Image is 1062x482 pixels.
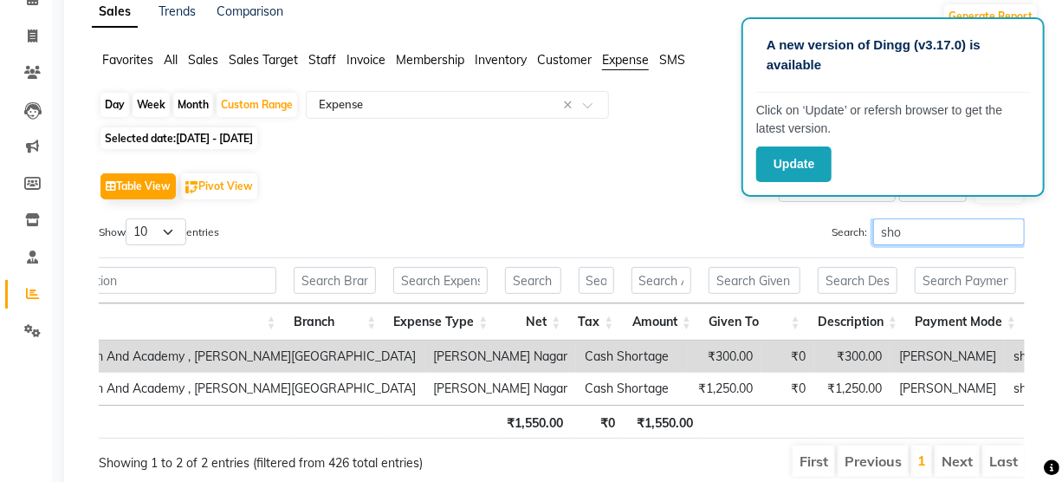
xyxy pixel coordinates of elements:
[537,52,592,68] span: Customer
[229,52,298,68] span: Sales Target
[756,101,1030,138] p: Click on ‘Update’ or refersh browser to get the latest version.
[890,373,1005,405] td: [PERSON_NAME]
[809,303,906,341] th: Description: activate to sort column ascending
[100,173,176,199] button: Table View
[393,267,488,294] input: Search Expense Type
[133,93,170,117] div: Week
[173,93,213,117] div: Month
[700,303,809,341] th: Given To: activate to sort column ascending
[563,96,578,114] span: Clear all
[756,147,832,182] button: Update
[818,267,897,294] input: Search Description
[709,267,800,294] input: Search Given To
[832,218,1025,245] label: Search:
[915,267,1016,294] input: Search Payment Mode
[623,303,701,341] th: Amount: activate to sort column ascending
[102,52,153,68] span: Favorites
[890,341,1005,373] td: [PERSON_NAME]
[944,4,1037,29] button: Generate Report
[505,267,560,294] input: Search Net
[496,303,569,341] th: Net: activate to sort column ascending
[424,373,576,405] td: [PERSON_NAME] Nagar
[294,267,377,294] input: Search Branch
[761,373,814,405] td: ₹0
[396,52,464,68] span: Membership
[385,303,496,341] th: Expense Type: activate to sort column ascending
[126,218,186,245] select: Showentries
[99,218,219,245] label: Show entries
[100,127,257,149] span: Selected date:
[346,52,385,68] span: Invoice
[579,267,614,294] input: Search Tax
[217,93,297,117] div: Custom Range
[767,36,1020,75] p: A new version of Dingg (v3.17.0) is available
[181,173,257,199] button: Pivot View
[688,341,761,373] td: ₹300.00
[873,218,1025,245] input: Search:
[688,373,761,405] td: ₹1,250.00
[498,405,572,439] th: ₹1,550.00
[188,52,218,68] span: Sales
[308,52,336,68] span: Staff
[159,3,196,19] a: Trends
[576,373,688,405] td: Cash Shortage
[572,405,624,439] th: ₹0
[475,52,527,68] span: Inventory
[285,303,385,341] th: Branch: activate to sort column ascending
[814,373,890,405] td: ₹1,250.00
[814,341,890,373] td: ₹300.00
[164,52,178,68] span: All
[99,444,469,472] div: Showing 1 to 2 of 2 entries (filtered from 426 total entries)
[185,181,198,194] img: pivot.png
[906,303,1025,341] th: Payment Mode: activate to sort column ascending
[9,341,424,373] td: Look Out Salon And Academy , [PERSON_NAME][GEOGRAPHIC_DATA]
[631,267,692,294] input: Search Amount
[576,341,688,373] td: Cash Shortage
[624,405,702,439] th: ₹1,550.00
[917,452,926,469] a: 1
[570,303,623,341] th: Tax: activate to sort column ascending
[602,52,649,68] span: Expense
[217,3,283,19] a: Comparison
[19,267,276,294] input: Search Location
[659,52,685,68] span: SMS
[176,132,253,145] span: [DATE] - [DATE]
[10,303,285,341] th: Location: activate to sort column ascending
[424,341,576,373] td: [PERSON_NAME] Nagar
[100,93,129,117] div: Day
[761,341,814,373] td: ₹0
[9,373,424,405] td: Look Out Salon And Academy , [PERSON_NAME][GEOGRAPHIC_DATA]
